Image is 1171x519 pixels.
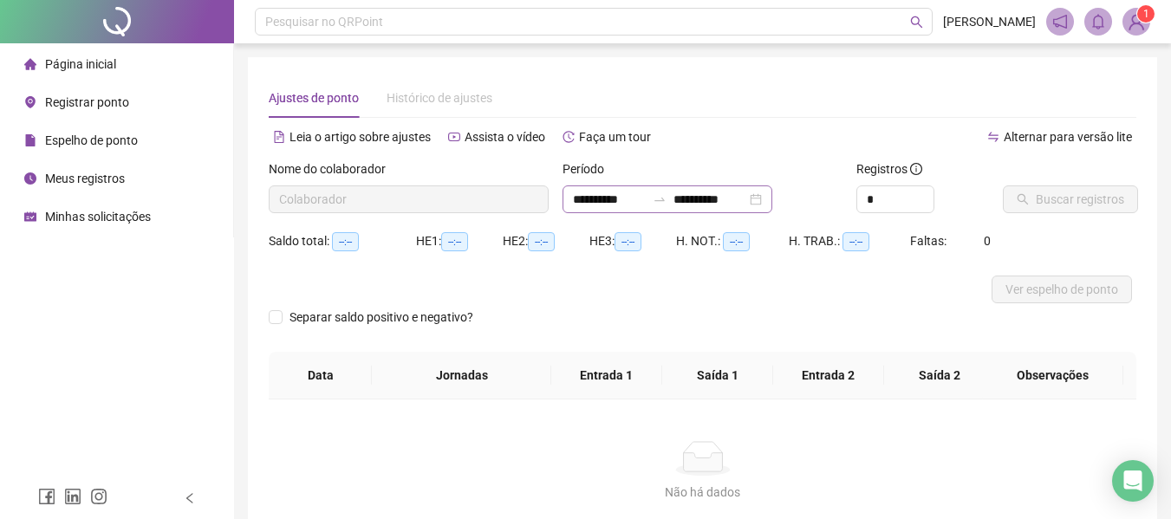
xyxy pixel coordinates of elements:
span: Separar saldo positivo e negativo? [283,308,480,327]
div: Saldo total: [269,231,416,251]
span: Faça um tour [579,130,651,144]
span: --:-- [842,232,869,251]
button: Ver espelho de ponto [992,276,1132,303]
span: 1 [1143,8,1149,20]
span: 0 [984,234,991,248]
div: HE 3: [589,231,676,251]
span: to [653,192,667,206]
th: Entrada 1 [551,352,662,399]
span: Registrar ponto [45,95,129,109]
span: youtube [448,131,460,143]
div: HE 1: [416,231,503,251]
span: Minhas solicitações [45,210,151,224]
span: history [563,131,575,143]
span: --:-- [528,232,555,251]
span: Leia o artigo sobre ajustes [289,130,431,144]
span: Ajustes de ponto [269,91,359,105]
span: facebook [38,488,55,505]
label: Nome do colaborador [269,159,397,178]
th: Saída 2 [884,352,995,399]
sup: Atualize o seu contato no menu Meus Dados [1137,5,1155,23]
span: Histórico de ajustes [387,91,492,105]
span: bell [1090,14,1106,29]
span: --:-- [441,232,468,251]
span: notification [1052,14,1068,29]
span: --:-- [615,232,641,251]
span: home [24,58,36,70]
span: clock-circle [24,172,36,185]
span: Observações [996,366,1109,385]
span: --:-- [723,232,750,251]
div: HE 2: [503,231,589,251]
span: Registros [856,159,922,178]
div: H. NOT.: [676,231,789,251]
span: Assista o vídeo [465,130,545,144]
span: --:-- [332,232,359,251]
th: Jornadas [372,352,550,399]
span: Página inicial [45,57,116,71]
span: linkedin [64,488,81,505]
span: Meus registros [45,172,125,185]
span: swap-right [653,192,667,206]
span: info-circle [910,163,922,175]
th: Observações [982,352,1123,399]
span: instagram [90,488,107,505]
label: Período [563,159,615,178]
span: search [910,16,923,29]
span: Espelho de ponto [45,133,138,147]
th: Entrada 2 [773,352,884,399]
img: 51529 [1123,9,1149,35]
span: [PERSON_NAME] [943,12,1036,31]
span: file [24,134,36,146]
th: Saída 1 [662,352,773,399]
div: Open Intercom Messenger [1112,460,1154,502]
span: file-text [273,131,285,143]
span: environment [24,96,36,108]
span: swap [987,131,999,143]
div: H. TRAB.: [789,231,910,251]
th: Data [269,352,372,399]
span: left [184,492,196,504]
span: Faltas: [910,234,949,248]
button: Buscar registros [1003,185,1138,213]
div: Não há dados [289,483,1116,502]
span: Alternar para versão lite [1004,130,1132,144]
span: schedule [24,211,36,223]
